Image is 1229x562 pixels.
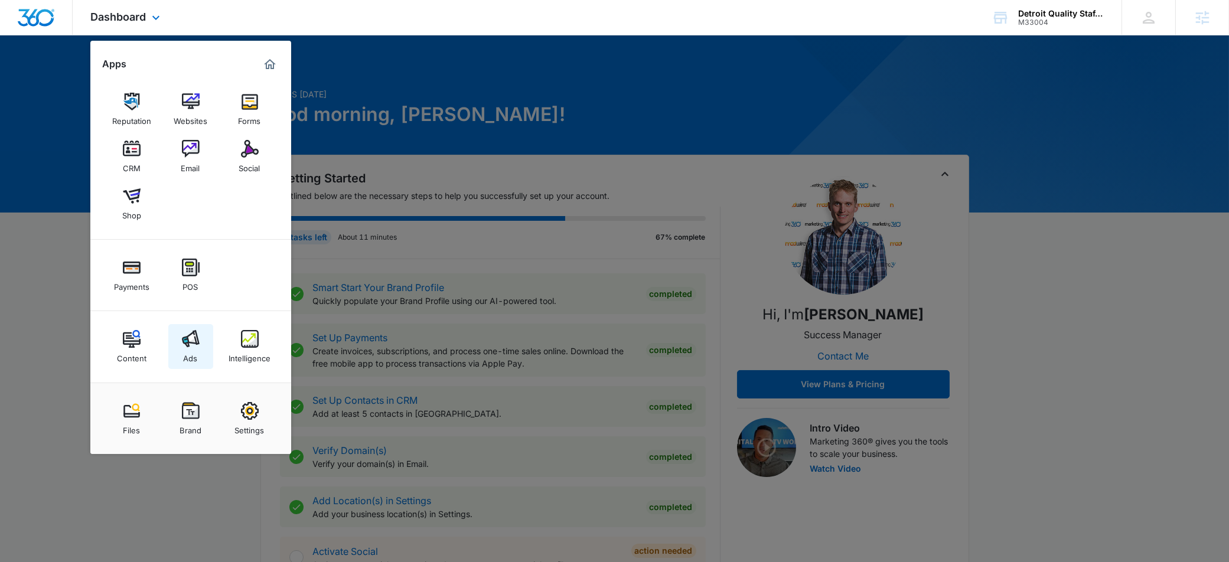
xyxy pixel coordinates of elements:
a: Settings [227,396,272,441]
div: Brand [180,420,201,435]
a: Websites [168,87,213,132]
span: Dashboard [90,11,146,23]
div: Payments [114,276,149,292]
a: Payments [109,253,154,298]
div: Email [181,158,200,173]
a: Shop [109,181,154,226]
div: CRM [123,158,141,173]
h2: Apps [102,58,126,70]
a: Files [109,396,154,441]
a: POS [168,253,213,298]
div: Social [239,158,260,173]
a: Social [227,134,272,179]
a: CRM [109,134,154,179]
a: Brand [168,396,213,441]
div: Intelligence [229,348,270,363]
div: Ads [184,348,198,363]
a: Email [168,134,213,179]
div: Websites [174,110,207,126]
div: POS [183,276,198,292]
div: Shop [122,205,141,220]
a: Intelligence [227,324,272,369]
a: Forms [227,87,272,132]
div: account name [1018,9,1104,18]
div: Files [123,420,140,435]
div: Settings [235,420,265,435]
a: Marketing 360® Dashboard [260,55,279,74]
div: Reputation [112,110,151,126]
div: Forms [239,110,261,126]
div: account id [1018,18,1104,27]
a: Reputation [109,87,154,132]
div: Content [117,348,146,363]
a: Content [109,324,154,369]
a: Ads [168,324,213,369]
